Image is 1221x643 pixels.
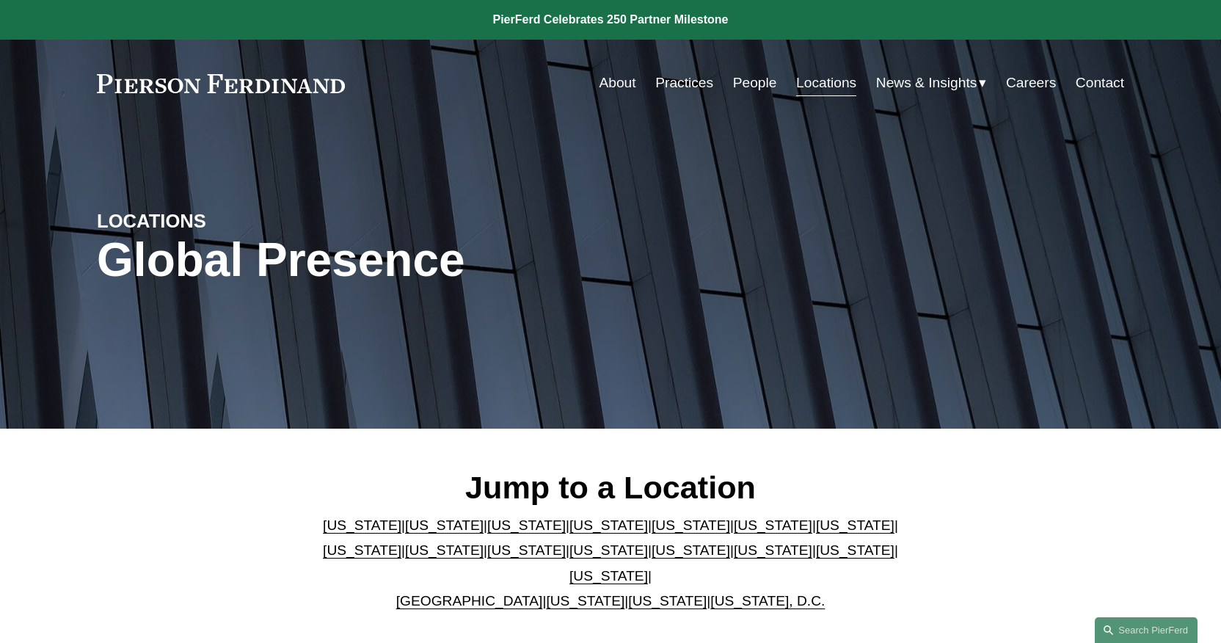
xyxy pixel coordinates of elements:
[396,593,543,609] a: [GEOGRAPHIC_DATA]
[652,542,730,558] a: [US_STATE]
[569,542,648,558] a: [US_STATE]
[655,69,713,97] a: Practices
[816,542,894,558] a: [US_STATE]
[1095,617,1198,643] a: Search this site
[546,593,624,609] a: [US_STATE]
[405,517,484,533] a: [US_STATE]
[733,69,777,97] a: People
[97,209,354,233] h4: LOCATIONS
[876,69,987,97] a: folder dropdown
[323,542,401,558] a: [US_STATE]
[487,517,566,533] a: [US_STATE]
[487,542,566,558] a: [US_STATE]
[569,568,648,584] a: [US_STATE]
[652,517,730,533] a: [US_STATE]
[734,542,812,558] a: [US_STATE]
[323,517,401,533] a: [US_STATE]
[734,517,812,533] a: [US_STATE]
[97,233,781,287] h1: Global Presence
[311,468,911,506] h2: Jump to a Location
[599,69,635,97] a: About
[796,69,856,97] a: Locations
[405,542,484,558] a: [US_STATE]
[816,517,894,533] a: [US_STATE]
[1006,69,1056,97] a: Careers
[311,513,911,614] p: | | | | | | | | | | | | | | | | | |
[710,593,825,609] a: [US_STATE], D.C.
[628,593,707,609] a: [US_STATE]
[876,70,977,96] span: News & Insights
[569,517,648,533] a: [US_STATE]
[1076,69,1124,97] a: Contact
